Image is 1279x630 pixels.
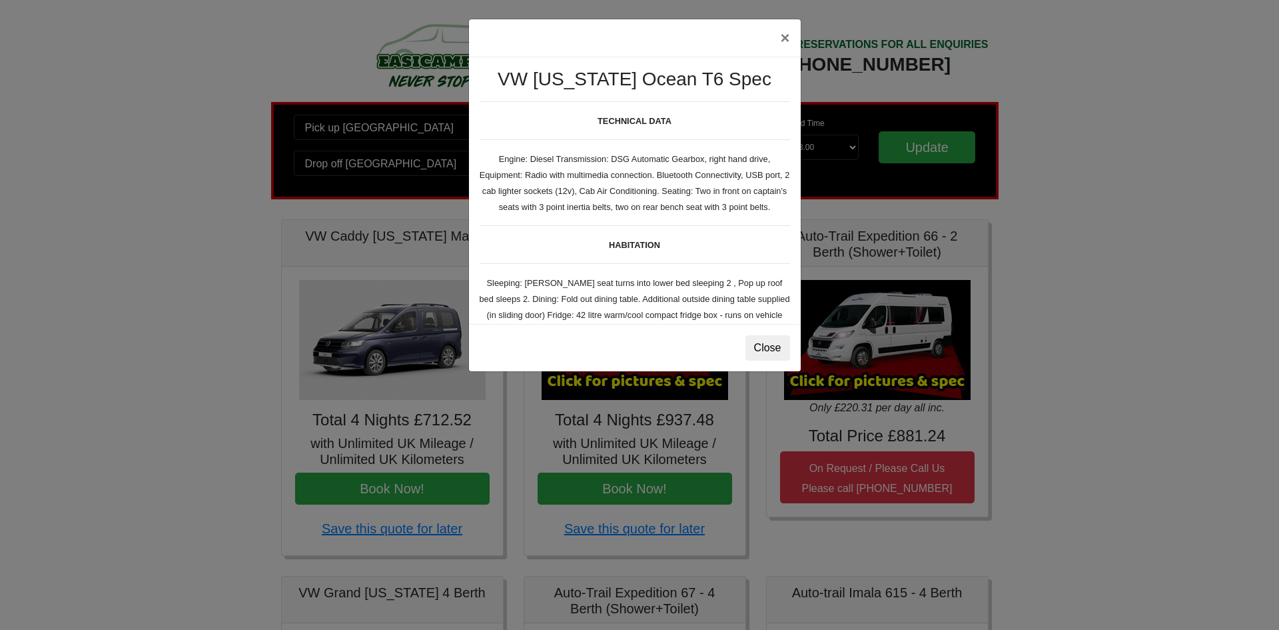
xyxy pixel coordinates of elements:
button: Close [745,335,790,361]
b: HABITATION [609,240,660,250]
b: TECHNICAL DATA [598,116,671,126]
h3: VW [US_STATE] Ocean T6 Spec [480,68,790,91]
button: × [769,19,800,57]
